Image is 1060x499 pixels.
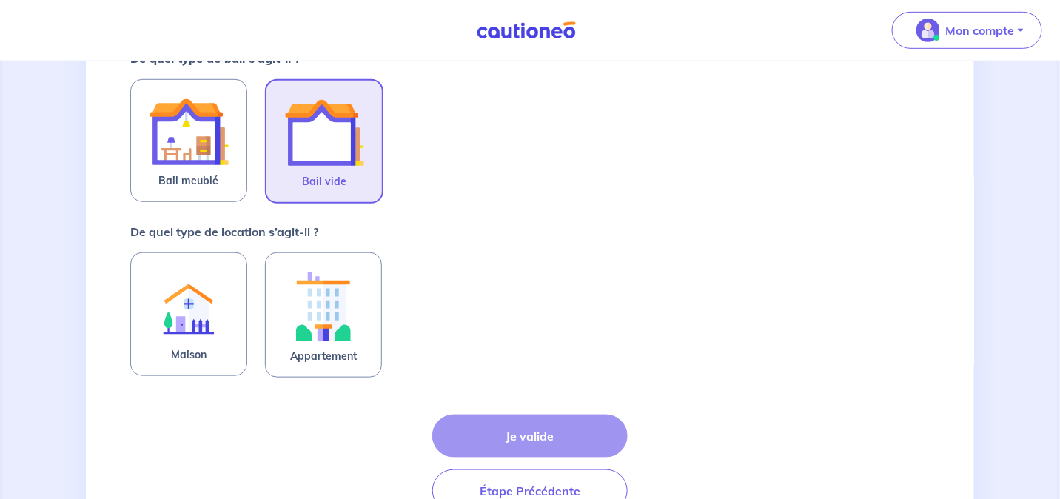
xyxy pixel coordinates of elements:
[171,346,207,364] span: Maison
[946,21,1015,39] p: Mon compte
[471,21,582,40] img: Cautioneo
[149,265,229,346] img: illu_rent.svg
[892,12,1042,49] button: illu_account_valid_menu.svgMon compte
[149,92,229,172] img: illu_furnished_lease.svg
[290,347,357,365] span: Appartement
[284,93,364,173] img: illu_empty_lease.svg
[916,19,940,42] img: illu_account_valid_menu.svg
[302,173,346,190] span: Bail vide
[130,223,318,241] p: De quel type de location s’agit-il ?
[284,265,363,347] img: illu_apartment.svg
[159,172,219,190] span: Bail meublé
